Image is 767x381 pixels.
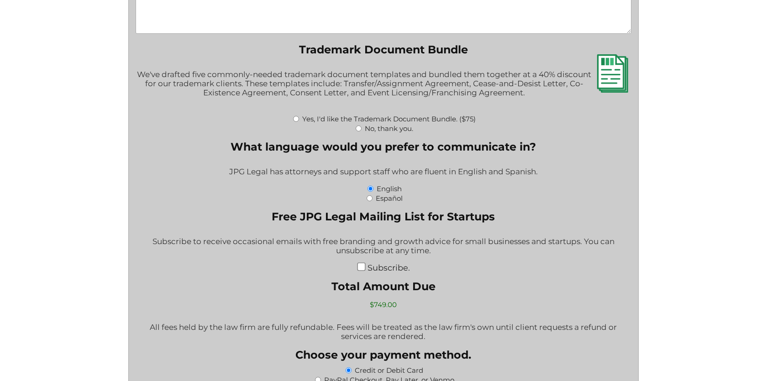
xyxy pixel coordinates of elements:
p: All fees held by the law firm are fully refundable. Fees will be treated as the law firm's own un... [136,323,632,341]
label: No, thank you. [365,124,413,133]
label: Subscribe. [368,263,410,272]
label: Yes, I'd like the Trademark Document Bundle. ($75) [302,115,476,123]
img: Trademark Document Bundle [593,54,631,93]
label: English [377,184,402,193]
div: JPG Legal has attorneys and support staff who are fluent in English and Spanish. [136,161,632,183]
div: Subscribe to receive occasional emails with free branding and growth advice for small businesses ... [136,231,632,262]
label: Español [376,194,403,203]
legend: Free JPG Legal Mailing List for Startups [272,210,495,223]
legend: Trademark Document Bundle [299,43,468,56]
label: Credit or Debit Card [355,366,423,375]
legend: Choose your payment method. [295,348,471,361]
legend: What language would you prefer to communicate in? [231,140,536,153]
label: Total Amount Due [136,280,632,293]
div: We've drafted five commonly-needed trademark document templates and bundled them together at a 40... [136,64,632,114]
